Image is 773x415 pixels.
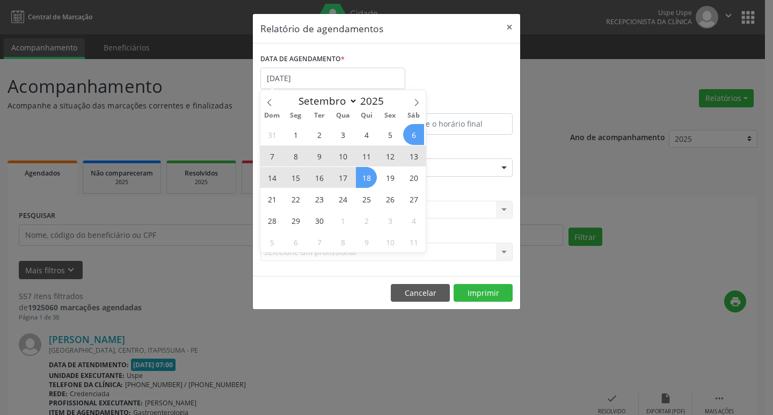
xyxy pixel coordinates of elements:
span: Setembro 9, 2025 [309,145,330,166]
span: Setembro 10, 2025 [332,145,353,166]
span: Setembro 22, 2025 [285,188,306,209]
input: Selecione o horário final [389,113,513,135]
label: ATÉ [389,97,513,113]
span: Outubro 10, 2025 [380,231,400,252]
span: Setembro 29, 2025 [285,210,306,231]
input: Year [358,94,393,108]
span: Setembro 1, 2025 [285,124,306,145]
span: Setembro 3, 2025 [332,124,353,145]
span: Sáb [402,112,426,119]
span: Outubro 4, 2025 [403,210,424,231]
span: Outubro 6, 2025 [285,231,306,252]
span: Outubro 8, 2025 [332,231,353,252]
span: Outubro 3, 2025 [380,210,400,231]
span: Sex [378,112,402,119]
span: Setembro 6, 2025 [403,124,424,145]
span: Qui [355,112,378,119]
label: DATA DE AGENDAMENTO [260,51,345,68]
span: Outubro 11, 2025 [403,231,424,252]
span: Seg [284,112,308,119]
span: Outubro 7, 2025 [309,231,330,252]
span: Outubro 5, 2025 [261,231,282,252]
span: Qua [331,112,355,119]
span: Setembro 8, 2025 [285,145,306,166]
span: Setembro 14, 2025 [261,167,282,188]
span: Setembro 19, 2025 [380,167,400,188]
span: Agosto 31, 2025 [261,124,282,145]
span: Setembro 11, 2025 [356,145,377,166]
h5: Relatório de agendamentos [260,21,383,35]
span: Setembro 17, 2025 [332,167,353,188]
span: Setembro 23, 2025 [309,188,330,209]
select: Month [293,93,358,108]
span: Setembro 12, 2025 [380,145,400,166]
span: Setembro 21, 2025 [261,188,282,209]
span: Setembro 5, 2025 [380,124,400,145]
span: Setembro 16, 2025 [309,167,330,188]
span: Setembro 26, 2025 [380,188,400,209]
span: Setembro 28, 2025 [261,210,282,231]
button: Imprimir [454,284,513,302]
span: Setembro 30, 2025 [309,210,330,231]
button: Close [499,14,520,40]
span: Setembro 15, 2025 [285,167,306,188]
span: Setembro 2, 2025 [309,124,330,145]
span: Setembro 13, 2025 [403,145,424,166]
span: Setembro 7, 2025 [261,145,282,166]
span: Setembro 20, 2025 [403,167,424,188]
span: Ter [308,112,331,119]
span: Setembro 24, 2025 [332,188,353,209]
span: Outubro 1, 2025 [332,210,353,231]
span: Outubro 2, 2025 [356,210,377,231]
span: Setembro 25, 2025 [356,188,377,209]
span: Setembro 4, 2025 [356,124,377,145]
button: Cancelar [391,284,450,302]
input: Selecione uma data ou intervalo [260,68,405,89]
span: Setembro 27, 2025 [403,188,424,209]
span: Dom [260,112,284,119]
span: Setembro 18, 2025 [356,167,377,188]
span: Outubro 9, 2025 [356,231,377,252]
